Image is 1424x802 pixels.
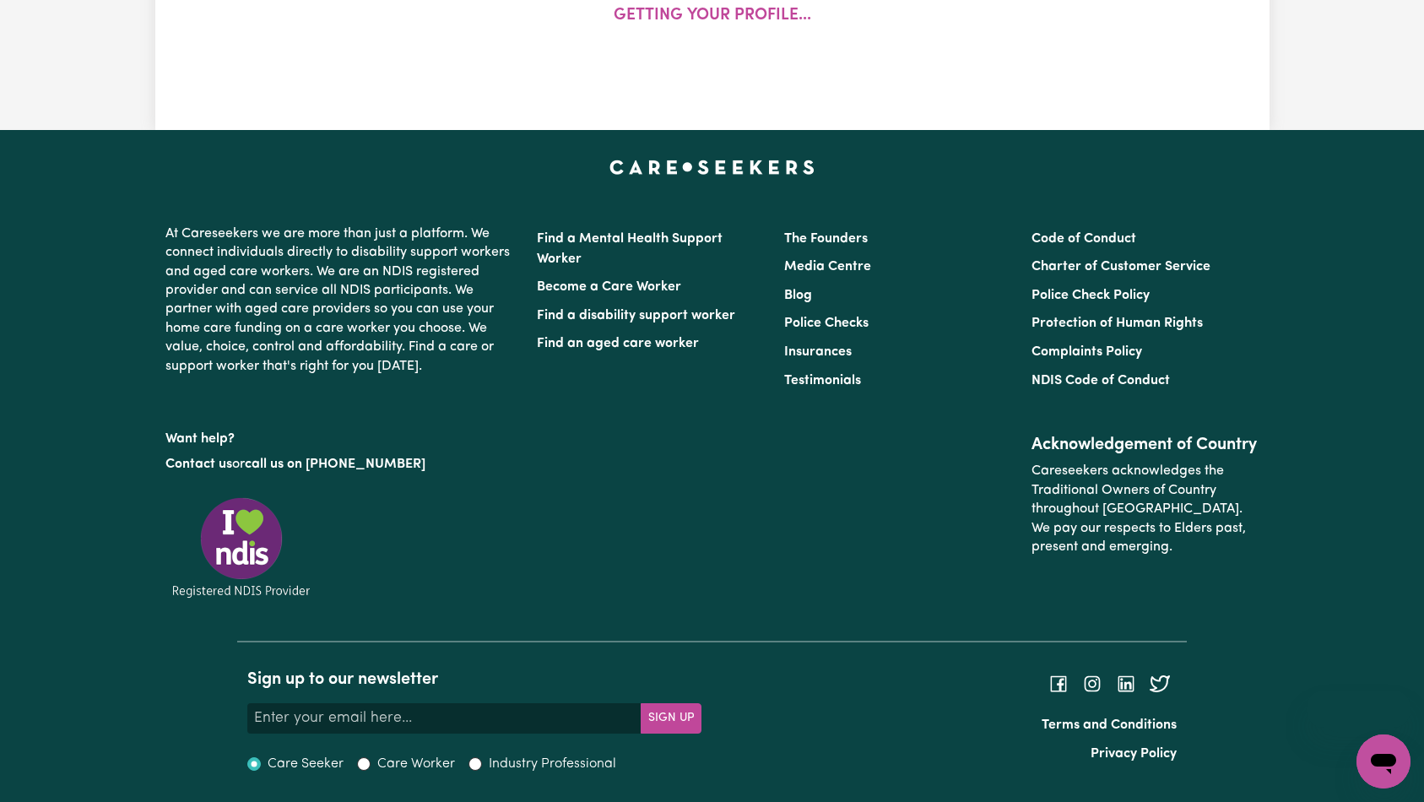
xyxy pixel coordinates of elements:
[1031,260,1210,274] a: Charter of Customer Service
[165,495,317,600] img: Registered NDIS provider
[1031,345,1142,359] a: Complaints Policy
[784,232,868,246] a: The Founders
[784,374,861,387] a: Testimonials
[537,232,723,266] a: Find a Mental Health Support Worker
[165,458,232,471] a: Contact us
[641,703,701,734] button: Subscribe
[165,218,517,382] p: At Careseekers we are more than just a platform. We connect individuals directly to disability su...
[245,458,425,471] a: call us on [PHONE_NUMBER]
[268,754,344,774] label: Care Seeker
[1031,374,1170,387] a: NDIS Code of Conduct
[247,703,642,734] input: Enter your email here...
[537,280,681,294] a: Become a Care Worker
[247,669,701,690] h2: Sign up to our newsletter
[784,289,812,302] a: Blog
[1150,677,1170,691] a: Follow Careseekers on Twitter
[1031,455,1259,563] p: Careseekers acknowledges the Traditional Owners of Country throughout [GEOGRAPHIC_DATA]. We pay o...
[165,423,517,448] p: Want help?
[537,309,735,322] a: Find a disability support worker
[784,317,869,330] a: Police Checks
[609,160,815,174] a: Careseekers home page
[1307,691,1410,728] iframe: Message from company
[1031,232,1136,246] a: Code of Conduct
[377,754,455,774] label: Care Worker
[1031,435,1259,455] h2: Acknowledgement of Country
[1031,317,1203,330] a: Protection of Human Rights
[1356,734,1410,788] iframe: Button to launch messaging window
[1031,289,1150,302] a: Police Check Policy
[1048,677,1069,691] a: Follow Careseekers on Facebook
[1042,718,1177,732] a: Terms and Conditions
[784,260,871,274] a: Media Centre
[1082,677,1102,691] a: Follow Careseekers on Instagram
[1116,677,1136,691] a: Follow Careseekers on LinkedIn
[165,448,517,480] p: or
[784,345,852,359] a: Insurances
[614,4,811,29] p: Getting your profile...
[537,337,699,350] a: Find an aged care worker
[1091,747,1177,761] a: Privacy Policy
[489,754,616,774] label: Industry Professional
